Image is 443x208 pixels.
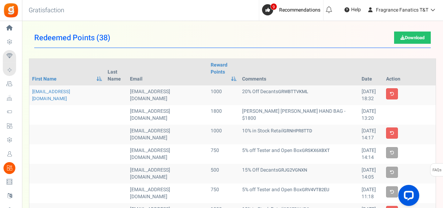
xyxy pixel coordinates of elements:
a: Reward Points [211,62,237,76]
td: [DATE] 11:18 [359,183,383,203]
th: Email [127,59,208,85]
strong: GRNHPR8TTD [283,127,312,134]
a: Help [342,4,364,15]
i: User already used the coupon [390,170,394,174]
th: Date [359,59,383,85]
strong: GRWBTTVKML [278,88,308,95]
td: [EMAIL_ADDRESS][DOMAIN_NAME] [127,144,208,164]
h3: Gratisfaction [21,4,72,18]
td: 1000 [208,125,240,144]
td: [EMAIL_ADDRESS][DOMAIN_NAME] [127,105,208,125]
span: Help [349,6,361,13]
strong: GRSKX6XBXT [302,147,330,154]
td: [EMAIL_ADDRESS][DOMAIN_NAME] [127,183,208,203]
th: Action [383,59,436,85]
span: Fragrance Fanatics T&T [376,6,428,14]
span: FAQs [432,164,442,177]
span: Recommendations [279,6,320,14]
span: Redeemed Points ( ) [34,34,110,42]
td: [DATE] 14:17 [359,125,383,144]
td: [EMAIL_ADDRESS][DOMAIN_NAME] [127,164,208,183]
td: [DATE] 14:14 [359,144,383,164]
i: Delete coupon and restore points [390,92,394,96]
td: 20% Off Decants [239,85,359,105]
td: 10% in Stock Retail [239,125,359,144]
td: 1800 [208,105,240,125]
i: User already used the coupon [390,151,394,155]
strong: GRV4VTB2EU [302,186,329,193]
td: [PERSON_NAME] [PERSON_NAME] HAND BAG - $1800 [239,105,359,125]
td: 5% off Tester and Open Box [239,183,359,203]
td: [DATE] 18:32 [359,85,383,105]
a: [EMAIL_ADDRESS][DOMAIN_NAME] [32,88,70,102]
td: [DATE] 13:20 [359,105,383,125]
th: Comments [239,59,359,85]
td: [DATE] 14:05 [359,164,383,183]
td: 750 [208,144,240,164]
img: Gratisfaction [3,2,19,18]
i: Delete coupon and restore points [390,131,394,135]
td: 5% off Tester and Open Box [239,144,359,164]
th: Last Name [105,59,127,85]
td: 1000 [208,85,240,105]
a: Download [394,32,431,44]
span: 9 [270,3,277,10]
td: 500 [208,164,240,183]
i: User already used the coupon [390,190,394,194]
a: First Name [32,76,57,83]
td: 15% Off Decants [239,164,359,183]
td: 750 [208,183,240,203]
a: 9 Recommendations [262,4,323,15]
td: [EMAIL_ADDRESS][DOMAIN_NAME] [127,85,208,105]
span: 38 [99,32,108,43]
strong: GRJG2VGNXN [278,167,307,173]
td: [EMAIL_ADDRESS][DOMAIN_NAME] [127,125,208,144]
